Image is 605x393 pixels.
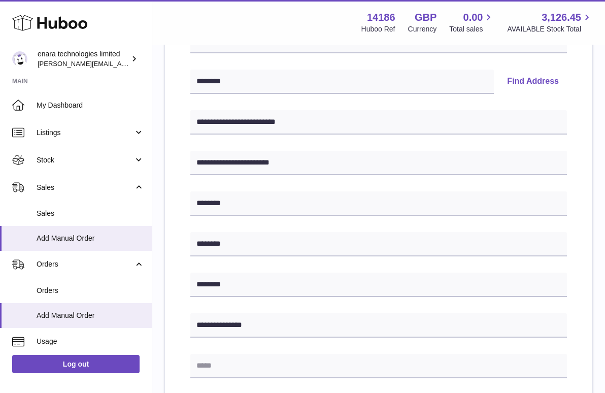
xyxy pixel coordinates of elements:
[37,286,144,296] span: Orders
[37,155,133,165] span: Stock
[499,70,567,94] button: Find Address
[37,101,144,110] span: My Dashboard
[507,24,593,34] span: AVAILABLE Stock Total
[542,11,581,24] span: 3,126.45
[37,209,144,218] span: Sales
[37,311,144,320] span: Add Manual Order
[367,11,395,24] strong: 14186
[361,24,395,34] div: Huboo Ref
[449,11,494,34] a: 0.00 Total sales
[37,337,144,346] span: Usage
[37,234,144,243] span: Add Manual Order
[408,24,437,34] div: Currency
[37,183,133,192] span: Sales
[463,11,483,24] span: 0.00
[38,49,129,69] div: enara technologies limited
[37,259,133,269] span: Orders
[415,11,436,24] strong: GBP
[38,59,204,68] span: [PERSON_NAME][EMAIL_ADDRESS][DOMAIN_NAME]
[449,24,494,34] span: Total sales
[12,51,27,67] img: Dee@enara.co
[37,128,133,138] span: Listings
[507,11,593,34] a: 3,126.45 AVAILABLE Stock Total
[12,355,140,373] a: Log out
